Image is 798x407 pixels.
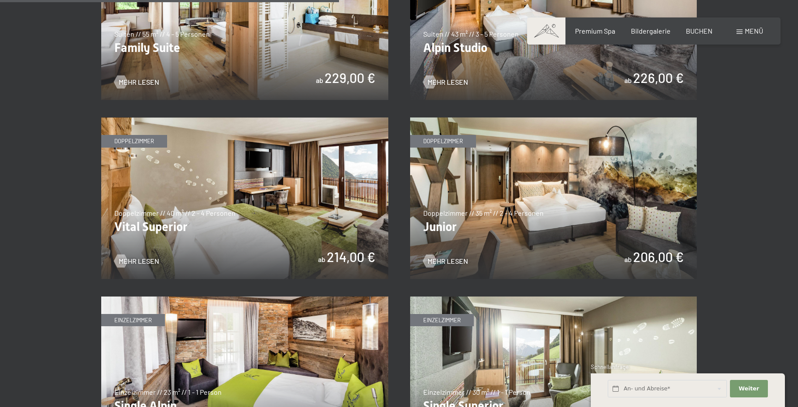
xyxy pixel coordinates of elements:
a: Single Alpin [101,297,388,302]
a: Bildergalerie [631,27,671,35]
a: BUCHEN [686,27,712,35]
button: Weiter [730,380,767,398]
img: Vital Superior [101,117,388,279]
span: Mehr Lesen [119,256,159,266]
a: Mehr Lesen [423,256,468,266]
span: Mehr Lesen [428,256,468,266]
a: Single Superior [410,297,697,302]
span: Weiter [739,385,759,393]
a: Vital Superior [101,118,388,123]
a: Premium Spa [575,27,615,35]
span: Mehr Lesen [119,77,159,87]
a: Mehr Lesen [114,77,159,87]
a: Junior [410,118,697,123]
span: Schnellanfrage [591,363,629,370]
img: Junior [410,117,697,279]
a: Mehr Lesen [114,256,159,266]
a: Mehr Lesen [423,77,468,87]
span: Mehr Lesen [428,77,468,87]
span: Menü [745,27,763,35]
